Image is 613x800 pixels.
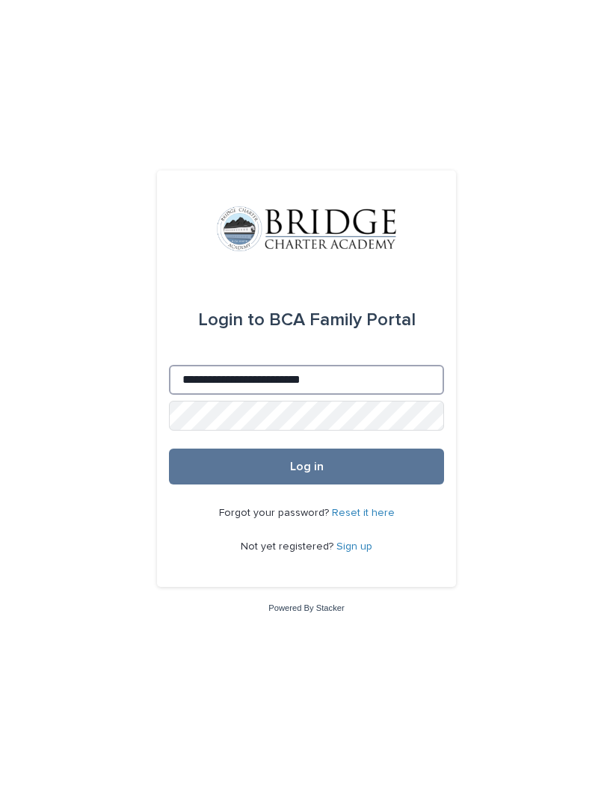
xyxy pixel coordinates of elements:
img: V1C1m3IdTEidaUdm9Hs0 [217,206,396,251]
a: Reset it here [332,508,395,518]
span: Forgot your password? [219,508,332,518]
a: Powered By Stacker [268,603,344,612]
button: Log in [169,449,444,484]
div: BCA Family Portal [198,299,416,341]
span: Log in [290,461,324,473]
a: Sign up [336,541,372,552]
span: Not yet registered? [241,541,336,552]
span: Login to [198,311,265,329]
